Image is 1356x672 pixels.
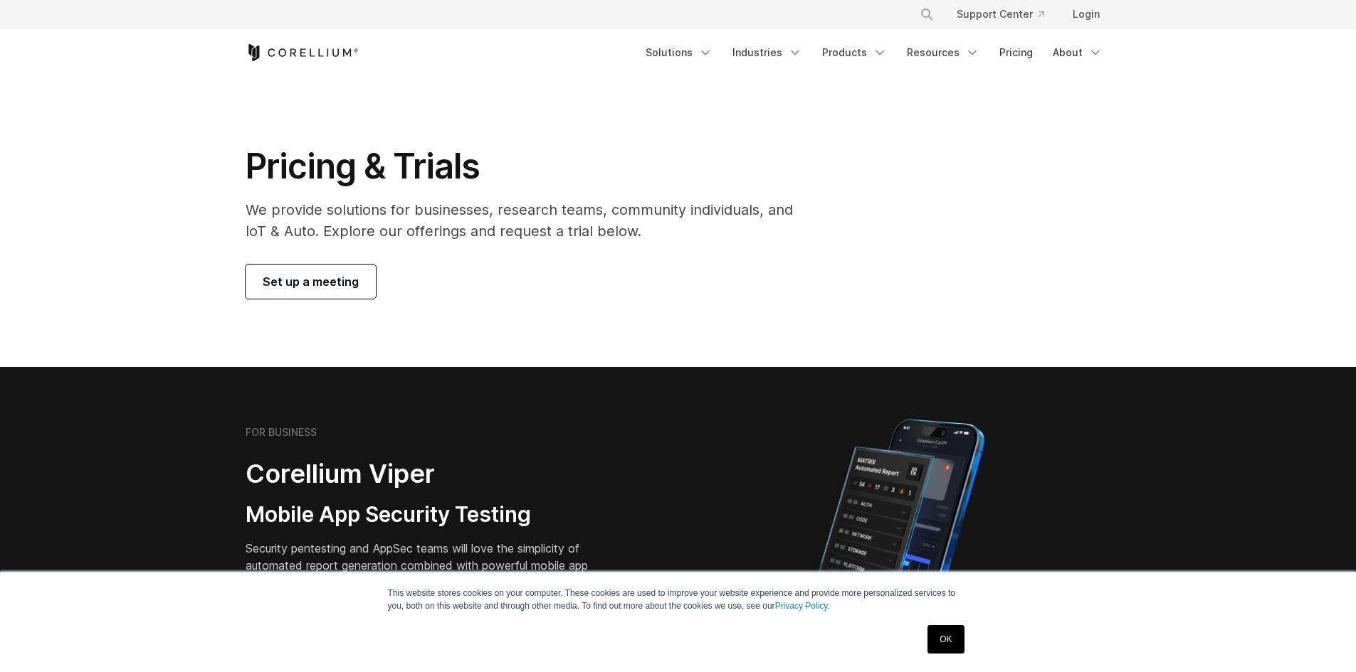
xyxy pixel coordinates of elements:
div: Navigation Menu [903,1,1111,27]
img: Corellium MATRIX automated report on iPhone showing app vulnerability test results across securit... [794,412,1009,661]
h6: FOR BUSINESS [246,426,317,439]
h3: Mobile App Security Testing [246,501,610,528]
p: Security pentesting and AppSec teams will love the simplicity of automated report generation comb... [246,540,610,591]
a: About [1044,40,1111,65]
p: We provide solutions for businesses, research teams, community individuals, and IoT & Auto. Explo... [246,199,813,242]
button: Search [914,1,940,27]
span: Set up a meeting [263,273,359,290]
a: Corellium Home [246,44,359,61]
div: Navigation Menu [637,40,1111,65]
a: Solutions [637,40,721,65]
h1: Pricing & Trials [246,145,813,188]
a: Set up a meeting [246,265,376,299]
a: Resources [898,40,988,65]
a: Industries [724,40,811,65]
a: Privacy Policy. [775,601,830,611]
a: Pricing [991,40,1041,65]
a: OK [927,625,964,654]
h2: Corellium Viper [246,458,610,490]
a: Support Center [945,1,1056,27]
p: This website stores cookies on your computer. These cookies are used to improve your website expe... [388,587,969,612]
a: Login [1061,1,1111,27]
a: Products [814,40,895,65]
